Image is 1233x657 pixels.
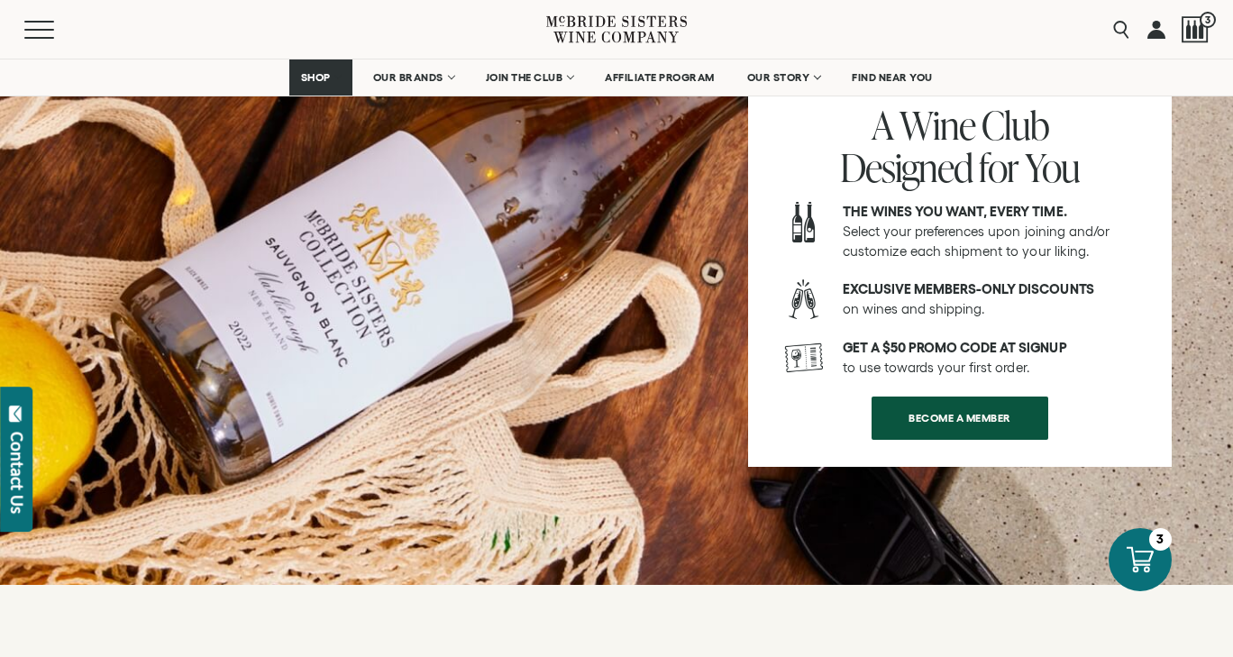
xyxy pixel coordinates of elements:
span: A [872,98,893,151]
span: You [1025,141,1079,194]
span: AFFILIATE PROGRAM [605,71,715,84]
span: OUR STORY [747,71,810,84]
span: FIND NEAR YOU [852,71,933,84]
button: Mobile Menu Trigger [24,21,89,39]
p: to use towards your first order. [843,338,1136,378]
span: BECOME A MEMBER [877,400,1043,435]
strong: Exclusive members-only discounts [843,281,1094,297]
span: SHOP [301,71,332,84]
div: Contact Us [8,432,26,514]
a: OUR STORY [735,59,832,96]
strong: The wines you want, every time. [843,204,1067,219]
span: for [979,141,1018,194]
span: OUR BRANDS [373,71,443,84]
a: BECOME A MEMBER [872,397,1048,440]
span: JOIN THE CLUB [486,71,563,84]
a: JOIN THE CLUB [474,59,585,96]
p: Select your preferences upon joining and/or customize each shipment to your liking. [843,202,1136,261]
span: Wine [900,98,974,151]
span: Club [982,98,1048,151]
span: Designed [840,141,972,194]
a: FIND NEAR YOU [840,59,945,96]
div: 3 [1149,528,1172,551]
p: on wines and shipping. [843,279,1136,319]
span: 3 [1200,12,1216,28]
a: AFFILIATE PROGRAM [593,59,726,96]
a: OUR BRANDS [361,59,465,96]
a: SHOP [289,59,352,96]
strong: GET A $50 PROMO CODE AT SIGNUP [843,340,1067,355]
